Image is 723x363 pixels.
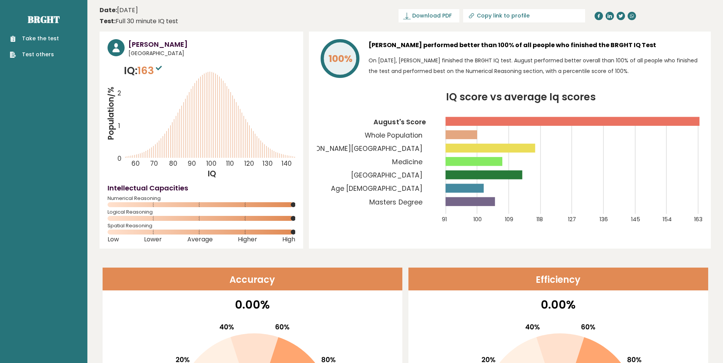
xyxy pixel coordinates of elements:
tspan: 130 [263,159,273,168]
tspan: Medicine [392,157,422,166]
header: Efficiency [408,268,708,290]
span: [GEOGRAPHIC_DATA] [128,49,295,57]
span: Low [108,238,119,241]
tspan: [PERSON_NAME][GEOGRAPHIC_DATA] [297,144,422,153]
tspan: Masters Degree [370,198,422,207]
tspan: IQ score vs average Iq scores [446,90,596,104]
span: Lower [144,238,162,241]
tspan: 1 [118,121,120,130]
a: Test others [10,51,59,59]
tspan: 60 [131,159,140,168]
span: 163 [138,63,164,78]
span: Spatial Reasoning [108,224,295,227]
tspan: 2 [118,89,122,98]
span: Logical Reasoning [108,211,295,214]
b: Date: [100,6,117,14]
tspan: Whole Population [365,131,422,140]
a: Download PDF [399,9,459,22]
tspan: 80 [169,159,177,168]
tspan: 100 [473,216,482,223]
tspan: [GEOGRAPHIC_DATA] [351,171,422,180]
tspan: 91 [442,216,447,223]
time: [DATE] [100,6,138,15]
tspan: 100% [329,52,353,65]
tspan: 90 [188,159,196,168]
tspan: 109 [505,216,513,223]
b: Test: [100,17,115,25]
tspan: 127 [568,216,576,223]
tspan: Age [DEMOGRAPHIC_DATA] [331,184,422,193]
tspan: 0 [117,154,122,163]
p: 0.00% [108,296,397,313]
span: Average [187,238,213,241]
p: IQ: [124,63,164,78]
tspan: 120 [244,159,254,168]
span: Download PDF [412,12,452,20]
tspan: 140 [282,159,292,168]
h3: [PERSON_NAME] performed better than 100% of all people who finished the BRGHT IQ Test [369,39,703,51]
a: Brght [28,13,60,25]
h4: Intellectual Capacities [108,183,295,193]
a: Take the test [10,35,59,43]
tspan: 70 [150,159,158,168]
tspan: Population/% [106,87,116,140]
tspan: 118 [536,216,543,223]
h3: [PERSON_NAME] [128,39,295,49]
tspan: 163 [694,216,702,223]
p: 0.00% [413,296,703,313]
tspan: 136 [600,216,608,223]
span: Numerical Reasoning [108,197,295,200]
tspan: 154 [663,216,672,223]
span: Higher [238,238,257,241]
tspan: 100 [207,159,217,168]
span: High [282,238,295,241]
div: Full 30 minute IQ test [100,17,178,26]
tspan: 145 [631,216,640,223]
header: Accuracy [103,268,402,290]
tspan: IQ [208,168,216,179]
p: On [DATE], [PERSON_NAME] finished the BRGHT IQ test. August performed better overall than 100% of... [369,55,703,76]
tspan: August's Score [374,117,426,127]
tspan: 110 [226,159,234,168]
